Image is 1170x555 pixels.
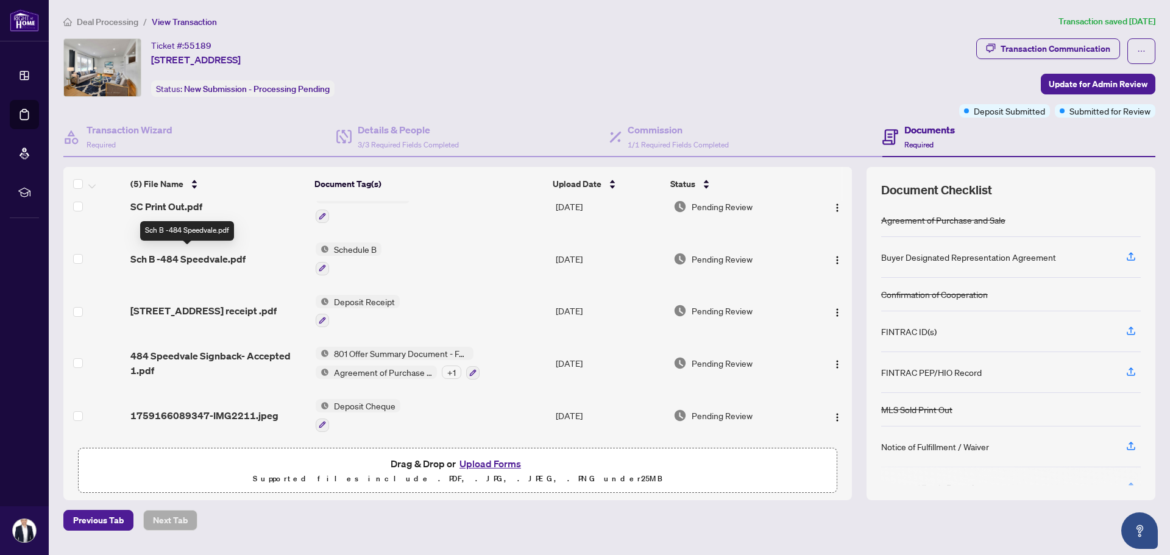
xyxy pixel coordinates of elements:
th: (5) File Name [126,167,310,201]
span: Update for Admin Review [1049,74,1147,94]
span: ellipsis [1137,47,1146,55]
span: Drag & Drop orUpload FormsSupported files include .PDF, .JPG, .JPEG, .PNG under25MB [79,448,837,493]
img: Status Icon [316,366,329,379]
img: Logo [832,412,842,422]
article: Transaction saved [DATE] [1058,15,1155,29]
span: Agreement of Purchase and Sale [329,366,437,379]
td: [DATE] [551,285,668,338]
span: 55189 [184,40,211,51]
img: Document Status [673,409,687,422]
span: Deposit Receipt [329,295,400,308]
button: Status IconDeposit Cheque [316,399,400,432]
span: 1/1 Required Fields Completed [628,140,729,149]
button: Open asap [1121,512,1158,549]
span: Sch B -484 Speedvale.pdf [130,252,246,266]
button: Transaction Communication [976,38,1120,59]
button: Logo [828,353,847,373]
span: Pending Review [692,304,753,317]
span: Status [670,177,695,191]
span: Deal Processing [77,16,138,27]
img: Document Status [673,200,687,213]
span: Required [87,140,116,149]
span: home [63,18,72,26]
img: IMG-X12212192_1.jpg [64,39,141,96]
span: [STREET_ADDRESS] [151,52,241,67]
button: Upload Forms [456,456,525,472]
button: Logo [828,197,847,216]
div: Buyer Designated Representation Agreement [881,250,1056,264]
span: 484 Speedvale Signback- Accepted 1.pdf [130,348,306,378]
div: Status: [151,80,335,97]
div: Agreement of Purchase and Sale [881,213,1005,227]
td: [DATE] [551,233,668,285]
h4: Details & People [358,122,459,137]
td: [DATE] [551,180,668,233]
span: Submitted for Review [1069,104,1150,118]
span: Document Checklist [881,182,992,199]
span: Schedule B [329,242,381,256]
div: FINTRAC ID(s) [881,325,937,338]
button: Update for Admin Review [1041,74,1155,94]
img: Logo [832,203,842,213]
h4: Documents [904,122,955,137]
button: Status IconSchedule B [316,242,381,275]
span: SC Print Out.pdf [130,199,202,214]
button: Logo [828,406,847,425]
span: Drag & Drop or [391,456,525,472]
img: Logo [832,255,842,265]
span: Required [904,140,934,149]
li: / [143,15,147,29]
img: Status Icon [316,295,329,308]
button: Logo [828,301,847,320]
img: Logo [832,359,842,369]
p: Supported files include .PDF, .JPG, .JPEG, .PNG under 25 MB [86,472,829,486]
span: [STREET_ADDRESS] receipt .pdf [130,303,277,318]
h4: Commission [628,122,729,137]
div: Sch B -484 Speedvale.pdf [140,221,234,241]
div: MLS Sold Print Out [881,403,952,416]
div: Transaction Communication [1001,39,1110,58]
div: + 1 [442,366,461,379]
div: Notice of Fulfillment / Waiver [881,440,989,453]
img: Document Status [673,304,687,317]
span: View Transaction [152,16,217,27]
span: Deposit Submitted [974,104,1045,118]
div: Ticket #: [151,38,211,52]
button: Status IconMLS Sold Print Out [316,190,410,223]
button: Previous Tab [63,510,133,531]
td: [DATE] [551,389,668,442]
img: Document Status [673,252,687,266]
span: Pending Review [692,200,753,213]
th: Status [665,167,808,201]
span: Previous Tab [73,511,124,530]
span: Pending Review [692,252,753,266]
img: logo [10,9,39,32]
button: Next Tab [143,510,197,531]
span: Pending Review [692,409,753,422]
div: FINTRAC PEP/HIO Record [881,366,982,379]
span: (5) File Name [130,177,183,191]
button: Status Icon801 Offer Summary Document - For use with Agreement of Purchase and SaleStatus IconAgr... [316,347,480,380]
td: [DATE] [551,337,668,389]
button: Logo [828,249,847,269]
span: Deposit Cheque [329,399,400,412]
th: Upload Date [548,167,665,201]
th: Document Tag(s) [310,167,548,201]
h4: Transaction Wizard [87,122,172,137]
span: 1759166089347-IMG2211.jpeg [130,408,278,423]
button: Status IconDeposit Receipt [316,295,400,328]
img: Status Icon [316,242,329,256]
div: Confirmation of Cooperation [881,288,988,301]
span: Pending Review [692,356,753,370]
img: Status Icon [316,399,329,412]
img: Status Icon [316,347,329,360]
img: Document Status [673,356,687,370]
span: 3/3 Required Fields Completed [358,140,459,149]
span: New Submission - Processing Pending [184,83,330,94]
span: Upload Date [553,177,601,191]
img: Logo [832,308,842,317]
img: Profile Icon [13,519,36,542]
span: 801 Offer Summary Document - For use with Agreement of Purchase and Sale [329,347,473,360]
